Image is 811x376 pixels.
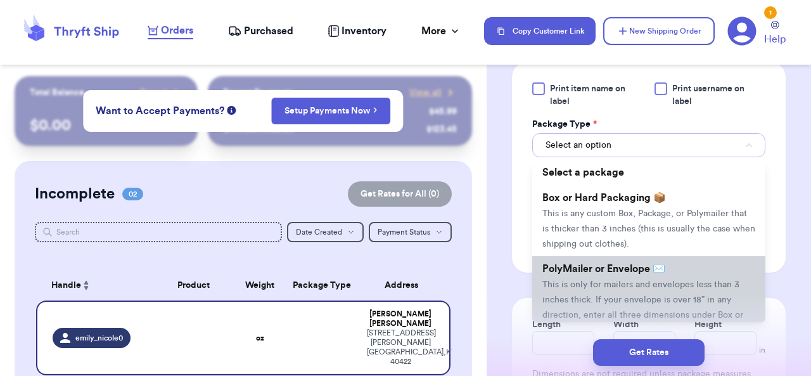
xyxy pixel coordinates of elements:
[764,32,786,47] span: Help
[367,328,434,366] div: [STREET_ADDRESS][PERSON_NAME] [GEOGRAPHIC_DATA] , KY 40422
[244,23,293,39] span: Purchased
[409,86,457,99] a: View all
[148,23,193,39] a: Orders
[367,309,434,328] div: [PERSON_NAME] [PERSON_NAME]
[152,270,235,301] th: Product
[235,270,284,301] th: Weight
[30,86,84,99] p: Total Balance
[140,86,182,99] a: Payout
[96,103,224,119] span: Want to Accept Payments?
[727,16,757,46] a: 1
[550,82,647,108] span: Print item name on label
[542,264,665,274] span: PolyMailer or Envelope ✉️
[81,278,91,293] button: Sort ascending
[359,270,450,301] th: Address
[271,98,391,124] button: Setup Payments Now
[613,318,639,331] label: Width
[348,181,452,207] button: Get Rates for All (0)
[140,86,167,99] span: Payout
[35,184,115,204] h2: Incomplete
[161,23,193,38] span: Orders
[369,222,452,242] button: Payment Status
[409,86,442,99] span: View all
[429,105,457,118] div: $ 45.99
[546,139,611,152] span: Select an option
[484,17,596,45] button: Copy Customer Link
[284,105,378,117] a: Setup Payments Now
[284,270,359,301] th: Package Type
[764,21,786,47] a: Help
[542,209,755,249] span: This is any custom Box, Package, or Polymailer that is thicker than 3 inches (this is usually the...
[328,23,386,39] a: Inventory
[378,228,430,236] span: Payment Status
[287,222,364,242] button: Date Created
[542,193,666,203] span: Box or Hard Packaging 📦
[35,222,282,242] input: Search
[30,115,182,136] p: $ 0.00
[228,23,293,39] a: Purchased
[426,123,457,136] div: $ 123.45
[75,333,123,343] span: emily_nicole0
[672,82,766,108] span: Print username on label
[532,118,597,131] label: Package Type
[603,17,715,45] button: New Shipping Order
[223,86,293,99] p: Recent Payments
[296,228,342,236] span: Date Created
[122,188,143,200] span: 02
[342,23,386,39] span: Inventory
[421,23,461,39] div: More
[593,339,705,366] button: Get Rates
[542,167,624,178] span: Select a package
[532,318,561,331] label: Length
[532,133,765,157] button: Select an option
[542,280,743,335] span: This is only for mailers and envelopes less than 3 inches thick. If your envelope is over 18” in ...
[256,334,264,342] strong: oz
[764,6,777,19] div: 1
[694,318,722,331] label: Height
[51,279,81,292] span: Handle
